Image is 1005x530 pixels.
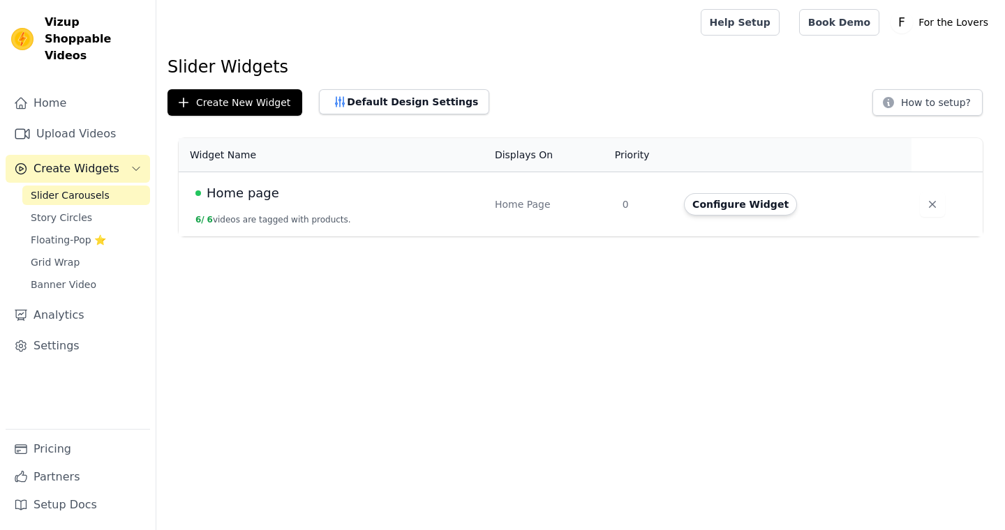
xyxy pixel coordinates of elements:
a: Floating-Pop ⭐ [22,230,150,250]
button: How to setup? [872,89,983,116]
h1: Slider Widgets [167,56,994,78]
a: Grid Wrap [22,252,150,272]
button: Configure Widget [684,193,797,215]
span: Story Circles [31,211,92,225]
button: 6/ 6videos are tagged with products. [195,214,351,225]
a: Slider Carousels [22,185,150,205]
a: Settings [6,332,150,360]
span: Create Widgets [33,160,119,177]
button: F For the Lovers [891,10,994,35]
th: Displays On [486,138,614,172]
button: Default Design Settings [319,89,489,114]
a: How to setup? [872,99,983,112]
button: Create Widgets [6,155,150,183]
p: For the Lovers [913,10,994,35]
a: Home [6,89,150,117]
a: Setup Docs [6,491,150,519]
td: 0 [614,172,676,237]
span: Grid Wrap [31,255,80,269]
th: Widget Name [179,138,486,172]
a: Book Demo [799,9,879,36]
div: Home Page [495,197,606,211]
a: Pricing [6,435,150,463]
span: Vizup Shoppable Videos [45,14,144,64]
a: Help Setup [701,9,780,36]
a: Partners [6,463,150,491]
span: Floating-Pop ⭐ [31,233,106,247]
span: 6 / [195,215,204,225]
span: Live Published [195,190,201,196]
span: Slider Carousels [31,188,110,202]
span: Home page [207,183,279,203]
a: Banner Video [22,275,150,294]
text: F [898,15,905,29]
a: Analytics [6,301,150,329]
span: 6 [207,215,213,225]
button: Delete widget [920,192,945,217]
a: Upload Videos [6,120,150,148]
img: Vizup [11,28,33,50]
span: Banner Video [31,278,96,291]
button: Create New Widget [167,89,302,116]
a: Story Circles [22,208,150,227]
th: Priority [614,138,676,172]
